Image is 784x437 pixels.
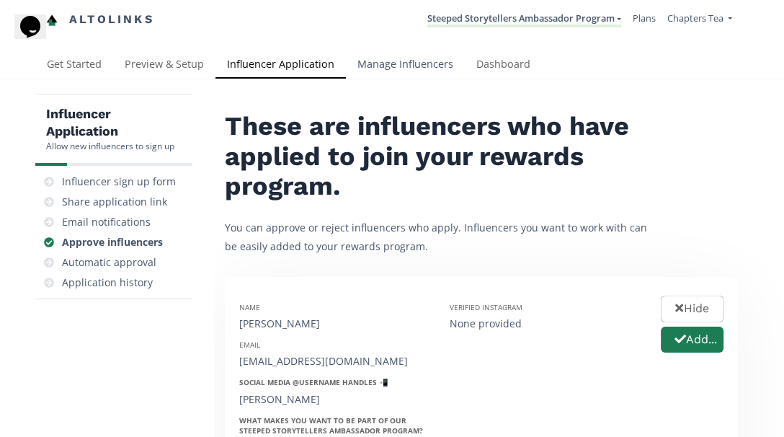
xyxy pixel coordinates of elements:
[62,195,167,209] div: Share application link
[14,14,61,58] iframe: chat widget
[35,51,113,80] a: Get Started
[667,12,723,25] span: Chapters Tea
[46,105,182,140] h5: Influencer Application
[215,51,346,80] a: Influencer Application
[62,215,151,229] div: Email notifications
[667,12,732,28] a: Chapters Tea
[661,296,723,322] button: Hide
[239,302,429,312] div: Name
[239,392,429,407] div: [PERSON_NAME]
[346,51,465,80] a: Manage Influencers
[113,51,215,80] a: Preview & Setup
[661,327,723,353] button: Add...
[239,354,429,368] div: [EMAIL_ADDRESS][DOMAIN_NAME]
[239,317,429,331] div: [PERSON_NAME]
[239,340,429,350] div: Email
[62,275,153,290] div: Application history
[46,140,182,152] div: Allow new influencers to sign up
[633,12,656,25] a: Plans
[62,235,163,250] div: Approve influencers
[465,51,542,80] a: Dashboard
[225,112,657,201] h2: These are influencers who have applied to join your rewards program.
[450,302,639,312] div: Verified Instagram
[239,377,388,387] strong: Social Media @username Handles 📲
[450,317,639,331] div: None provided
[427,12,621,27] a: Steeped Storytellers Ambassador Program
[62,255,156,270] div: Automatic approval
[46,8,154,32] a: Altolinks
[62,175,176,189] div: Influencer sign up form
[225,218,657,255] p: You can approve or reject influencers who apply. Influencers you want to work with can be easily ...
